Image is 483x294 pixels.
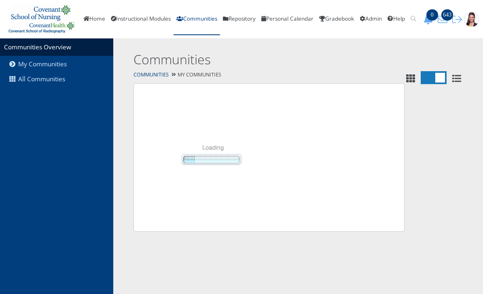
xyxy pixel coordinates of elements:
[4,43,71,51] a: Communities Overview
[80,3,108,36] a: Home
[133,51,396,69] h2: Communities
[385,3,408,36] a: Help
[113,69,483,81] div: My Communities
[146,96,275,219] img: page_loader.gif
[435,15,450,24] button: 643
[258,3,316,36] a: Personal Calendar
[441,9,453,21] span: 643
[316,3,357,36] a: Gradebook
[108,3,174,36] a: Instructional Modules
[426,9,438,21] span: 0
[174,3,220,36] a: Communities
[464,12,479,27] img: 1943_125_125.jpg
[421,15,435,24] button: 0
[357,3,385,36] a: Admin
[133,71,169,78] a: Communities
[421,15,435,23] a: 0
[220,3,258,36] a: Repository
[405,74,417,83] i: Tile
[435,15,450,23] a: 643
[451,74,463,83] i: List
